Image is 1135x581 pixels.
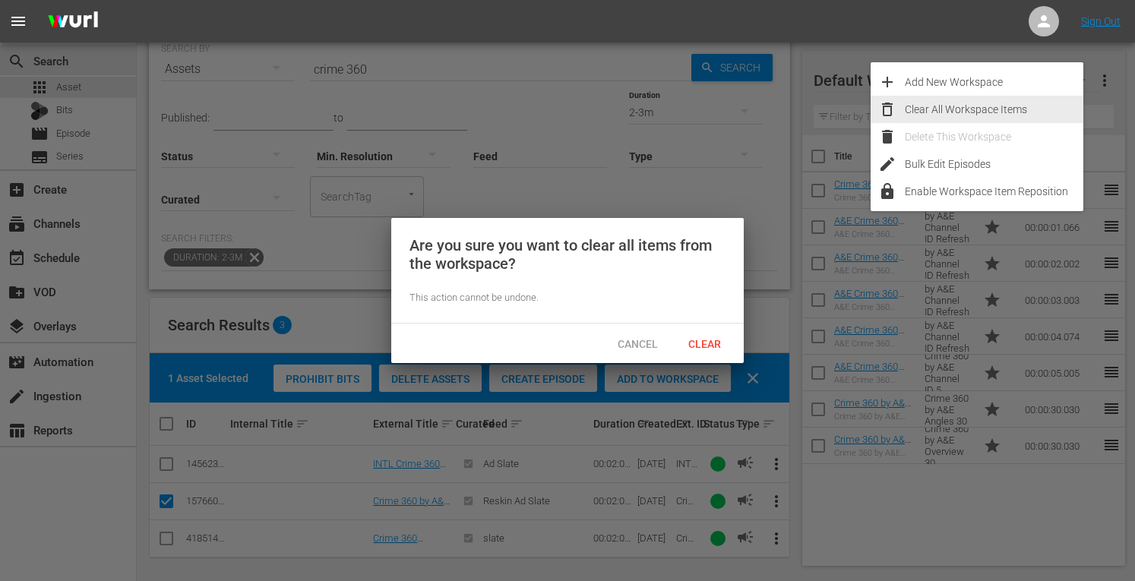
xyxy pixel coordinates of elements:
button: Clear [671,330,738,357]
a: Sign Out [1081,15,1121,27]
button: Cancel [604,330,671,357]
div: This action cannot be undone. [409,291,726,305]
div: Bulk Edit Episodes [905,150,1083,178]
span: edit [878,155,896,173]
span: menu [9,12,27,30]
div: Add New Workspace [905,68,1083,96]
img: ans4CAIJ8jUAAAAAAAAAAAAAAAAAAAAAAAAgQb4GAAAAAAAAAAAAAAAAAAAAAAAAJMjXAAAAAAAAAAAAAAAAAAAAAAAAgAT5G... [36,4,109,39]
span: Cancel [605,338,670,350]
span: add [878,73,896,91]
span: delete [878,128,896,146]
span: Clear [676,338,733,350]
div: Clear All Workspace Items [905,96,1083,123]
div: Are you sure you want to clear all items from the workspace? [409,236,726,273]
span: lock [878,182,896,201]
div: Enable Workspace Item Reposition [905,178,1083,205]
div: Delete This Workspace [905,123,1083,150]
